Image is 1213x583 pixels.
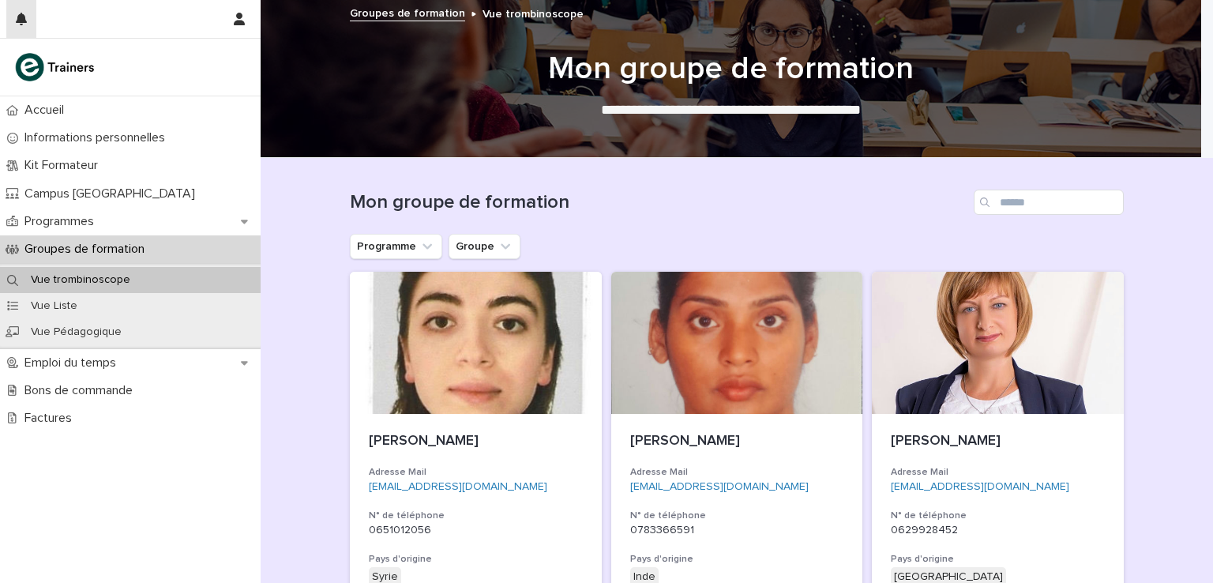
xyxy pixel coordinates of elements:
[974,190,1124,215] input: Search
[18,158,111,173] p: Kit Formateur
[891,524,1105,537] p: 0629928452
[369,433,583,450] p: [PERSON_NAME]
[369,466,583,479] h3: Adresse Mail
[18,186,208,201] p: Campus [GEOGRAPHIC_DATA]
[350,191,967,214] h1: Mon groupe de formation
[891,466,1105,479] h3: Adresse Mail
[630,433,844,450] p: [PERSON_NAME]
[18,130,178,145] p: Informations personnelles
[483,4,584,21] p: Vue trombinoscope
[18,214,107,229] p: Programmes
[350,3,465,21] a: Groupes de formation
[630,553,844,566] h3: Pays d'origine
[369,510,583,522] h3: N° de téléphone
[891,433,1105,450] p: [PERSON_NAME]
[630,524,844,537] p: 0783366591
[369,481,547,492] a: [EMAIL_ADDRESS][DOMAIN_NAME]
[18,242,157,257] p: Groupes de formation
[18,325,134,339] p: Vue Pédagogique
[18,299,90,313] p: Vue Liste
[18,383,145,398] p: Bons de commande
[891,481,1069,492] a: [EMAIL_ADDRESS][DOMAIN_NAME]
[18,273,143,287] p: Vue trombinoscope
[369,553,583,566] h3: Pays d'origine
[13,51,100,83] img: K0CqGN7SDeD6s4JG8KQk
[369,524,583,537] p: 0651012056
[630,481,809,492] a: [EMAIL_ADDRESS][DOMAIN_NAME]
[344,50,1117,88] h1: Mon groupe de formation
[350,234,442,259] button: Programme
[18,103,77,118] p: Accueil
[891,510,1105,522] h3: N° de téléphone
[18,411,84,426] p: Factures
[630,466,844,479] h3: Adresse Mail
[891,553,1105,566] h3: Pays d'origine
[449,234,520,259] button: Groupe
[18,355,129,370] p: Emploi du temps
[630,510,844,522] h3: N° de téléphone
